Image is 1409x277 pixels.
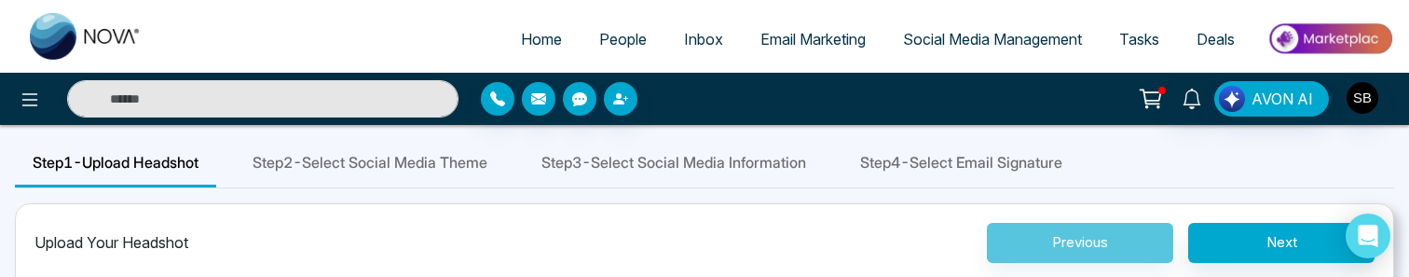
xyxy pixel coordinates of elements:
span: Inbox [684,30,723,48]
a: Tasks [1101,21,1178,57]
span: Step 1 - Upload Headshot [33,151,198,173]
img: Lead Flow [1219,86,1245,112]
span: Email Marketing [760,30,866,48]
a: Home [502,21,581,57]
span: AVON AI [1252,88,1313,110]
a: Inbox [665,21,742,57]
span: People [599,30,647,48]
span: Tasks [1119,30,1159,48]
span: Step 3 - Select Social Media Information [541,151,806,173]
img: Market-place.gif [1263,18,1398,60]
button: AVON AI [1214,81,1329,117]
span: Step 2 - Select Social Media Theme [253,151,487,173]
img: Nova CRM Logo [30,13,142,60]
img: User Avatar [1347,82,1378,114]
span: Home [521,30,562,48]
span: Social Media Management [903,30,1082,48]
a: Social Media Management [884,21,1101,57]
button: Next [1188,223,1375,263]
div: Upload Your Headshot [34,231,188,254]
a: People [581,21,665,57]
div: Open Intercom Messenger [1346,214,1390,258]
span: Deals [1197,30,1235,48]
a: Email Marketing [742,21,884,57]
a: Deals [1178,21,1253,57]
span: Step 4 - Select Email Signature [860,151,1062,173]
